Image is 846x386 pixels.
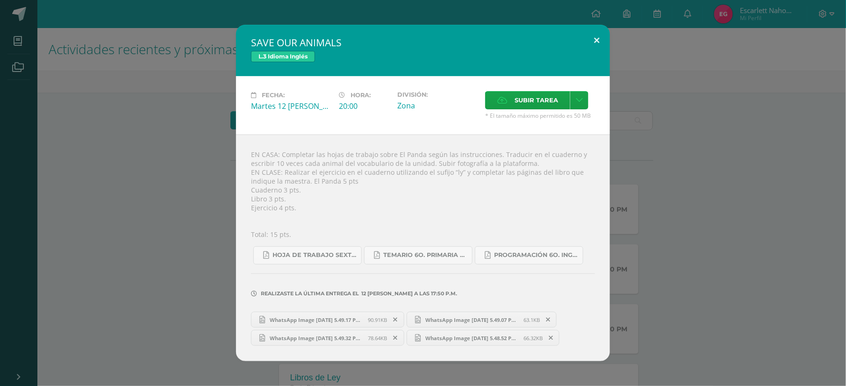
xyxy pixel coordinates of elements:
[388,333,404,343] span: Remover entrega
[485,112,595,120] span: * El tamaño máximo permitido es 50 MB
[272,251,357,259] span: Hoja de trabajo SEXTO1.pdf
[397,100,478,111] div: Zona
[251,312,404,328] a: WhatsApp Image [DATE] 5.49.17 PM.jpeg 90.91KB
[236,135,610,361] div: EN CASA: Completar las hojas de trabajo sobre El Panda según las instrucciones. Traducir en el cu...
[364,246,473,264] a: Temario 6o. primaria 4-2025.pdf
[351,92,371,99] span: Hora:
[407,330,560,346] a: WhatsApp Image [DATE] 5.48.52 PM.jpeg 66.32KB
[397,91,478,98] label: División:
[523,316,540,323] span: 63.1KB
[583,25,610,57] button: Close (Esc)
[262,92,285,99] span: Fecha:
[251,36,595,49] h2: SAVE OUR ANIMALS
[421,316,523,323] span: WhatsApp Image [DATE] 5.49.07 PM.jpeg
[253,246,362,264] a: Hoja de trabajo SEXTO1.pdf
[368,316,387,323] span: 90.91KB
[494,251,578,259] span: Programación 6o. Inglés B.pdf
[421,335,523,342] span: WhatsApp Image [DATE] 5.48.52 PM.jpeg
[251,51,315,62] span: L.3 Idioma Inglés
[251,101,331,111] div: Martes 12 [PERSON_NAME]
[261,290,359,297] span: Realizaste la última entrega el
[265,316,368,323] span: WhatsApp Image [DATE] 5.49.17 PM.jpeg
[368,335,387,342] span: 78.64KB
[543,333,559,343] span: Remover entrega
[383,251,467,259] span: Temario 6o. primaria 4-2025.pdf
[251,330,404,346] a: WhatsApp Image [DATE] 5.49.32 PM.jpeg 78.64KB
[523,335,543,342] span: 66.32KB
[339,101,390,111] div: 20:00
[265,335,368,342] span: WhatsApp Image [DATE] 5.49.32 PM.jpeg
[475,246,583,264] a: Programación 6o. Inglés B.pdf
[407,312,557,328] a: WhatsApp Image [DATE] 5.49.07 PM.jpeg 63.1KB
[388,315,404,325] span: Remover entrega
[515,92,558,109] span: Subir tarea
[540,315,556,325] span: Remover entrega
